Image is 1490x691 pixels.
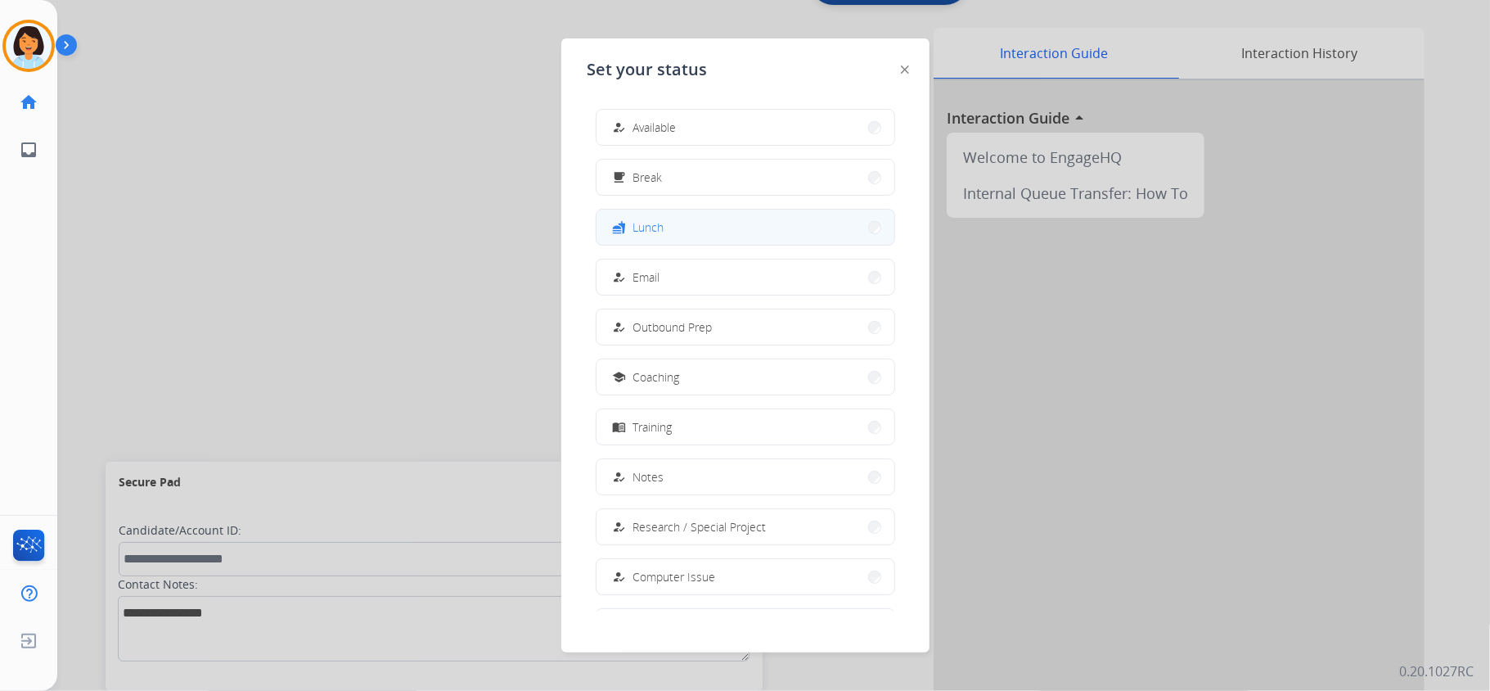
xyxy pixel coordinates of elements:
[19,140,38,160] mat-icon: inbox
[901,65,909,74] img: close-button
[596,359,894,395] button: Coaching
[596,409,894,445] button: Training
[612,520,626,534] mat-icon: how_to_reg
[612,470,626,484] mat-icon: how_to_reg
[612,370,626,384] mat-icon: school
[596,110,894,145] button: Available
[633,368,680,386] span: Coaching
[633,418,673,436] span: Training
[633,169,663,186] span: Break
[633,219,664,236] span: Lunch
[612,170,626,184] mat-icon: free_breakfast
[612,570,626,584] mat-icon: how_to_reg
[596,309,894,345] button: Outbound Prep
[596,609,894,644] button: Internet Issue
[633,518,767,535] span: Research / Special Project
[596,210,894,245] button: Lunch
[633,318,713,336] span: Outbound Prep
[596,160,894,195] button: Break
[19,93,38,112] mat-icon: home
[6,23,52,69] img: avatar
[612,120,626,134] mat-icon: how_to_reg
[633,468,664,486] span: Notes
[633,269,660,286] span: Email
[587,58,708,81] span: Set your status
[633,119,677,136] span: Available
[612,220,626,234] mat-icon: fastfood
[612,320,626,334] mat-icon: how_to_reg
[596,459,894,495] button: Notes
[612,420,626,434] mat-icon: menu_book
[596,260,894,295] button: Email
[612,270,626,284] mat-icon: how_to_reg
[1399,662,1474,681] p: 0.20.1027RC
[633,568,716,585] span: Computer Issue
[596,559,894,594] button: Computer Issue
[596,509,894,544] button: Research / Special Project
